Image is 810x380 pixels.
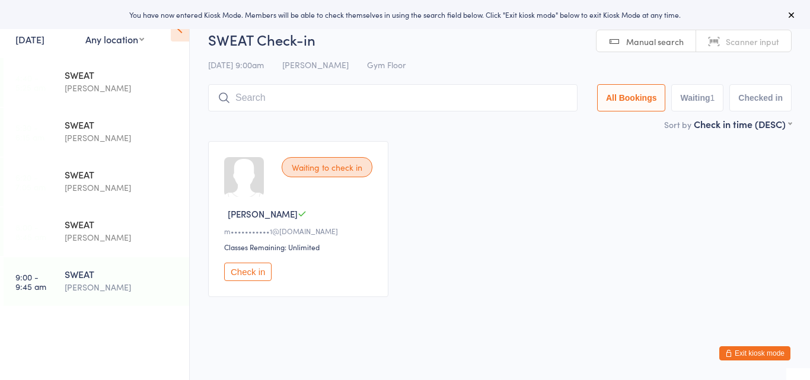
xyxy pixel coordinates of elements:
[19,9,791,20] div: You have now entered Kiosk Mode. Members will be able to check themselves in using the search fie...
[597,84,666,111] button: All Bookings
[228,207,298,220] span: [PERSON_NAME]
[15,173,46,191] time: 6:20 - 7:05 am
[282,157,372,177] div: Waiting to check in
[85,33,144,46] div: Any location
[65,231,179,244] div: [PERSON_NAME]
[15,73,46,92] time: 4:40 - 5:25 am
[65,168,179,181] div: SWEAT
[4,108,189,157] a: 5:30 -6:15 amSWEAT[PERSON_NAME]
[65,131,179,145] div: [PERSON_NAME]
[626,36,684,47] span: Manual search
[729,84,792,111] button: Checked in
[65,267,179,280] div: SWEAT
[15,33,44,46] a: [DATE]
[224,226,376,236] div: m•••••••••••1@[DOMAIN_NAME]
[282,59,349,71] span: [PERSON_NAME]
[65,280,179,294] div: [PERSON_NAME]
[4,257,189,306] a: 9:00 -9:45 amSWEAT[PERSON_NAME]
[65,81,179,95] div: [PERSON_NAME]
[208,59,264,71] span: [DATE] 9:00am
[726,36,779,47] span: Scanner input
[367,59,406,71] span: Gym Floor
[4,158,189,206] a: 6:20 -7:05 amSWEAT[PERSON_NAME]
[710,93,715,103] div: 1
[671,84,723,111] button: Waiting1
[15,123,44,142] time: 5:30 - 6:15 am
[65,218,179,231] div: SWEAT
[208,84,578,111] input: Search
[719,346,790,360] button: Exit kiosk mode
[224,242,376,252] div: Classes Remaining: Unlimited
[15,222,46,241] time: 8:00 - 8:45 am
[65,181,179,194] div: [PERSON_NAME]
[65,118,179,131] div: SWEAT
[224,263,272,281] button: Check in
[208,30,792,49] h2: SWEAT Check-in
[694,117,792,130] div: Check in time (DESC)
[65,68,179,81] div: SWEAT
[664,119,691,130] label: Sort by
[4,207,189,256] a: 8:00 -8:45 amSWEAT[PERSON_NAME]
[15,272,46,291] time: 9:00 - 9:45 am
[4,58,189,107] a: 4:40 -5:25 amSWEAT[PERSON_NAME]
